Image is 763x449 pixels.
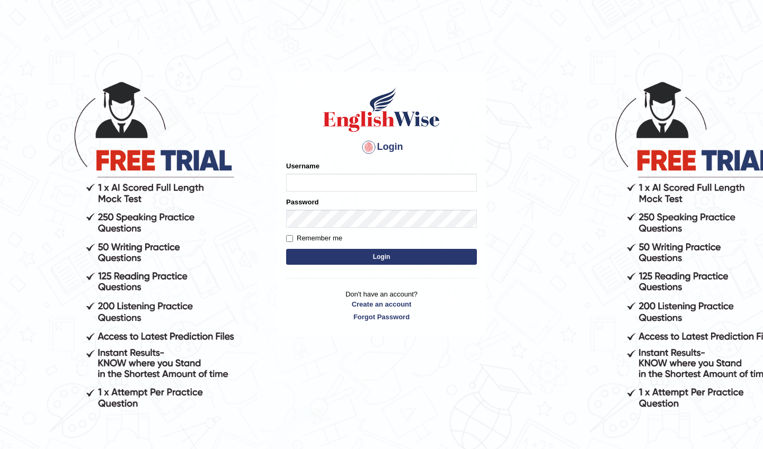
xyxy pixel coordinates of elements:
input: Remember me [286,235,293,242]
label: Remember me [286,233,342,244]
a: Create an account [286,299,477,309]
img: Logo of English Wise sign in for intelligent practice with AI [321,86,442,133]
label: Password [286,197,318,207]
p: Don't have an account? [286,289,477,322]
label: Username [286,161,320,171]
a: Forgot Password [286,312,477,322]
button: Login [286,249,477,265]
h4: Login [286,139,477,156]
